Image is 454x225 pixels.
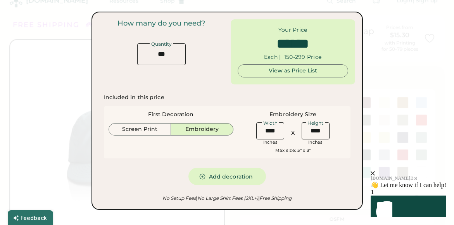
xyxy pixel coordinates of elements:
div: Quantity [150,42,173,46]
div: Max size: 5" x 3" [275,148,311,154]
em: No Setup Fees [162,195,196,201]
div: Your Price [278,26,307,34]
div: Included in this price [104,94,164,101]
div: Height [306,121,325,125]
div: Width [262,121,279,125]
button: Screen Print [109,123,171,136]
button: Embroidery [171,123,233,136]
div: X [291,129,295,137]
div: Embroidery Size [269,111,316,119]
iframe: Front Chat [324,125,452,223]
em: No Large Shirt Fees (2XL+) [196,195,258,201]
div: View as Price List [244,67,342,75]
div: Inches [263,139,278,146]
button: Add decoration [188,168,266,185]
div: Each | 150-299 Price [264,53,321,61]
em: Free Shipping [258,195,292,201]
div: Inches [308,139,323,146]
font: | [258,195,259,201]
div: How many do you need? [117,19,205,28]
div: First Decoration [148,111,194,119]
font: | [196,195,197,201]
